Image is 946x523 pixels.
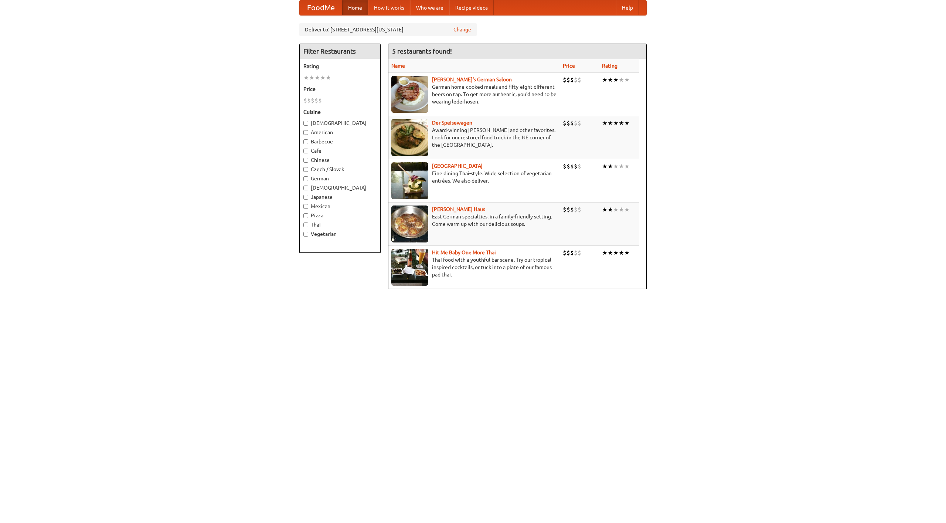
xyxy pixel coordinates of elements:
a: Recipe videos [449,0,494,15]
li: $ [570,206,574,214]
a: How it works [368,0,410,15]
li: $ [563,249,566,257]
p: Award-winning [PERSON_NAME] and other favorites. Look for our restored food truck in the NE corne... [391,126,557,149]
a: Home [342,0,368,15]
img: kohlhaus.jpg [391,206,428,242]
p: Thai food with a youthful bar scene. Try our tropical inspired cocktails, or tuck into a plate of... [391,256,557,278]
a: Rating [602,63,617,69]
li: $ [566,206,570,214]
li: ★ [320,74,326,82]
label: Japanese [303,193,377,201]
li: ★ [608,162,613,170]
li: $ [574,249,578,257]
li: $ [570,249,574,257]
li: $ [566,76,570,84]
a: [PERSON_NAME] Haus [432,206,485,212]
li: ★ [619,76,624,84]
li: ★ [619,119,624,127]
li: $ [311,96,314,105]
input: Barbecue [303,139,308,144]
img: speisewagen.jpg [391,119,428,156]
input: Czech / Slovak [303,167,308,172]
label: German [303,175,377,182]
li: ★ [624,76,630,84]
li: ★ [624,249,630,257]
li: $ [574,119,578,127]
label: Czech / Slovak [303,166,377,173]
li: $ [563,206,566,214]
input: Pizza [303,213,308,218]
li: ★ [619,162,624,170]
label: Chinese [303,156,377,164]
li: ★ [602,249,608,257]
li: ★ [602,162,608,170]
li: ★ [602,206,608,214]
a: Who we are [410,0,449,15]
li: $ [570,119,574,127]
li: $ [574,206,578,214]
input: Japanese [303,195,308,200]
label: Thai [303,221,377,228]
li: $ [303,96,307,105]
a: Help [616,0,639,15]
a: FoodMe [300,0,342,15]
img: esthers.jpg [391,76,428,113]
li: $ [566,162,570,170]
a: [PERSON_NAME]'s German Saloon [432,77,512,82]
li: ★ [613,76,619,84]
b: Der Speisewagen [432,120,472,126]
li: $ [314,96,318,105]
li: $ [563,162,566,170]
li: ★ [619,249,624,257]
p: Fine dining Thai-style. Wide selection of vegetarian entrées. We also deliver. [391,170,557,184]
li: $ [307,96,311,105]
li: ★ [608,206,613,214]
h4: Filter Restaurants [300,44,380,59]
img: satay.jpg [391,162,428,199]
input: [DEMOGRAPHIC_DATA] [303,121,308,126]
ng-pluralize: 5 restaurants found! [392,48,452,55]
p: East German specialties, in a family-friendly setting. Come warm up with our delicious soups. [391,213,557,228]
li: $ [578,119,581,127]
li: $ [570,162,574,170]
li: $ [578,76,581,84]
li: ★ [619,206,624,214]
li: ★ [613,206,619,214]
input: American [303,130,308,135]
label: Mexican [303,203,377,210]
label: [DEMOGRAPHIC_DATA] [303,119,377,127]
a: Hit Me Baby One More Thai [432,249,496,255]
label: American [303,129,377,136]
li: ★ [624,206,630,214]
li: ★ [624,119,630,127]
li: ★ [624,162,630,170]
li: ★ [608,119,613,127]
h5: Cuisine [303,108,377,116]
label: Cafe [303,147,377,154]
li: ★ [608,76,613,84]
input: Mexican [303,204,308,209]
li: ★ [608,249,613,257]
li: $ [578,249,581,257]
a: Name [391,63,405,69]
li: $ [574,162,578,170]
li: $ [578,206,581,214]
li: $ [570,76,574,84]
label: Pizza [303,212,377,219]
li: ★ [613,119,619,127]
a: Price [563,63,575,69]
li: $ [563,119,566,127]
a: [GEOGRAPHIC_DATA] [432,163,483,169]
label: [DEMOGRAPHIC_DATA] [303,184,377,191]
li: $ [578,162,581,170]
li: $ [574,76,578,84]
li: ★ [613,249,619,257]
li: $ [563,76,566,84]
input: Vegetarian [303,232,308,237]
a: Change [453,26,471,33]
label: Vegetarian [303,230,377,238]
li: ★ [309,74,314,82]
input: Chinese [303,158,308,163]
